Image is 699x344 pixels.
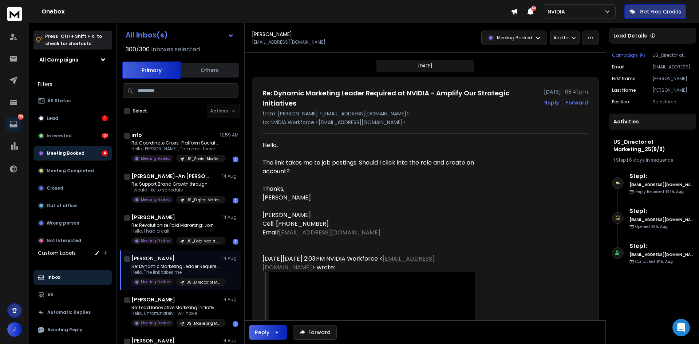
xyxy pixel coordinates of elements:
span: 50 [531,6,536,11]
p: Meeting Booked [497,35,532,41]
button: Others [181,62,239,78]
h1: Onebox [42,7,511,16]
p: All [47,292,54,298]
a: 139 [6,117,21,131]
p: Last Name [612,87,636,93]
h1: Re: Dynamic Marketing Leader Required at NVIDIA - Amplify Our Strategic Initiatives [262,88,540,108]
button: Reply [249,325,287,340]
button: Automatic Replies [33,305,112,320]
p: Lead [47,115,58,121]
p: Campaign [612,52,637,58]
h1: [PERSON_NAME] [252,31,292,38]
p: Hello, The link takes me [131,269,219,275]
div: [PERSON_NAME] [262,193,475,237]
div: 1 [233,157,238,162]
div: Reply [255,329,269,336]
button: Awaiting Reply [33,323,112,337]
p: to: NVIDIA Workforce <[EMAIL_ADDRESS][DOMAIN_NAME]> [262,119,588,126]
button: Get Free Credits [624,4,686,19]
p: 14 Aug [222,256,238,261]
h1: US_Director of Marketing_25(8/8) [613,138,692,153]
p: [DATE] : 08:41 pm [544,88,588,95]
button: J [7,322,22,337]
h1: [PERSON_NAME] [131,255,175,262]
button: All [33,288,112,302]
span: 1 Step [613,157,626,163]
p: Wrong person [47,220,79,226]
p: 12:59 AM [220,132,238,138]
h1: info [131,131,142,139]
div: 134 [102,133,108,139]
p: 14 Aug [222,338,238,344]
p: Re: Revolutionize Paid Marketing: Join [131,222,219,228]
p: US_Digital Marketing Manager_15(8/8) [186,197,221,203]
span: 8th, Aug [656,259,673,264]
p: Re: Dynamic Marketing Leader Required [131,264,219,269]
p: Re: Coordinate Cross-Platform Social Media [131,140,219,146]
button: Primary [122,62,181,79]
h1: [PERSON_NAME] [131,214,175,221]
button: Meeting Completed [33,163,112,178]
p: Hello, I had a call [131,228,219,234]
img: logo [7,7,22,21]
div: The link takes me to job postings. Should I click into the role and create an account? [262,158,475,176]
p: 14 Aug [222,173,238,179]
p: Contacted [635,259,673,264]
p: Get Free Credits [640,8,681,15]
div: | [613,157,692,163]
h6: Step 1 : [629,172,693,181]
button: All Status [33,94,112,108]
p: I would like to schedule [131,187,219,193]
p: [EMAIL_ADDRESS][DOMAIN_NAME] [652,64,693,70]
p: Reply Received [635,189,684,194]
p: Lead Details [613,32,647,39]
p: Re: Lead Innovative Marketing Initiatives [131,305,219,311]
button: Wrong person [33,216,112,230]
p: All Status [47,98,71,104]
button: Interested134 [33,128,112,143]
div: Open Intercom Messenger [672,319,690,336]
p: Opened [635,224,668,229]
p: Meeting Booked [141,320,170,326]
h1: All Campaigns [39,56,78,63]
div: Thanks, [262,185,475,193]
label: Select [133,108,147,114]
p: Meeting Booked [141,197,170,202]
h6: [EMAIL_ADDRESS][DOMAIN_NAME] [629,182,693,187]
h3: Inboxes selected [151,45,200,54]
p: [EMAIL_ADDRESS][DOMAIN_NAME] [252,39,325,45]
span: 300 / 300 [126,45,150,54]
p: [PERSON_NAME] [652,76,693,82]
h3: Filters [33,79,112,89]
p: Meeting Booked [47,150,84,156]
p: Re: Support Brand Growth through [131,181,219,187]
div: Activities [609,114,696,130]
button: Campaign [612,52,645,58]
div: 1 [233,321,238,327]
p: US_Director of Marketing_25(8/8) [186,280,221,285]
p: Automatic Replies [47,309,91,315]
button: Out of office [33,198,112,213]
div: Forward [565,99,588,106]
p: Inbox [47,274,60,280]
div: 1 [233,198,238,203]
h3: Custom Labels [38,249,76,257]
p: Position [612,99,629,105]
div: [DATE][DATE] 2:03 PM NVIDIA Workforce < > wrote: [262,254,475,272]
h6: [EMAIL_ADDRESS][DOMAIN_NAME] [629,217,693,222]
p: US_Paid Media Manager_18(6/8) [186,238,221,244]
div: Hello, [262,141,475,150]
div: 1 [102,115,108,121]
p: NVIDIA [548,8,568,15]
button: Inbox [33,270,112,285]
h1: [PERSON_NAME] [131,296,175,303]
h6: Step 1 : [629,242,693,250]
button: Forward [293,325,337,340]
a: [EMAIL_ADDRESS][DOMAIN_NAME] [279,228,380,237]
p: Awaiting Reply [47,327,82,333]
p: 139 [18,114,24,120]
p: Email [612,64,624,70]
p: from: [PERSON_NAME] <[EMAIL_ADDRESS][DOMAIN_NAME]> [262,110,588,117]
